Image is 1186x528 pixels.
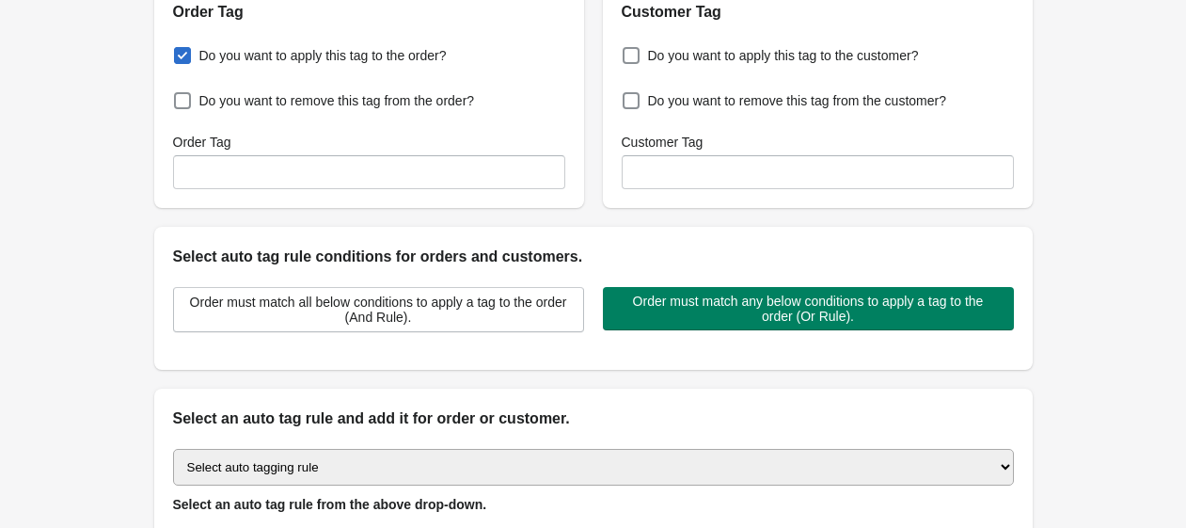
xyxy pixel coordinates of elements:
h2: Customer Tag [622,1,1014,24]
span: Do you want to apply this tag to the order? [199,46,447,65]
span: Do you want to apply this tag to the customer? [648,46,919,65]
button: Order must match any below conditions to apply a tag to the order (Or Rule). [603,287,1014,330]
h2: Select an auto tag rule and add it for order or customer. [173,408,1014,430]
button: Order must match all below conditions to apply a tag to the order (And Rule). [173,287,584,332]
span: Select an auto tag rule from the above drop-down. [173,497,487,512]
span: Do you want to remove this tag from the order? [199,91,475,110]
label: Customer Tag [622,133,704,152]
span: Order must match all below conditions to apply a tag to the order (And Rule). [189,295,568,325]
h2: Select auto tag rule conditions for orders and customers. [173,246,1014,268]
label: Order Tag [173,133,231,152]
span: Do you want to remove this tag from the customer? [648,91,946,110]
h2: Order Tag [173,1,565,24]
span: Order must match any below conditions to apply a tag to the order (Or Rule). [618,294,999,324]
